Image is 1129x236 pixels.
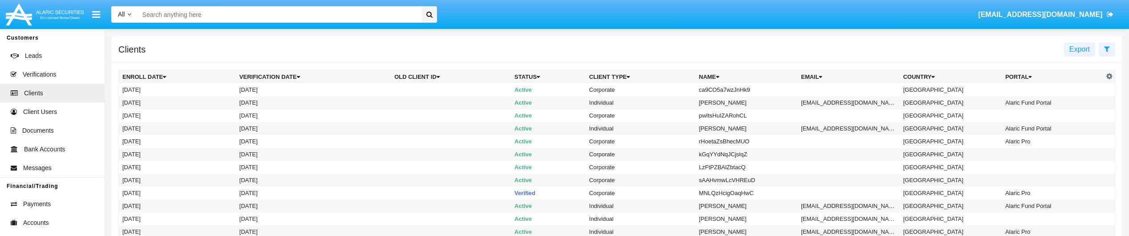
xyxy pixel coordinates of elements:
[586,174,696,187] td: Corporate
[797,122,899,135] td: [EMAIL_ADDRESS][DOMAIN_NAME]
[586,96,696,109] td: Individual
[511,212,586,225] td: Active
[696,174,797,187] td: sAAHvmwLcVHREuD
[236,148,391,161] td: [DATE]
[511,187,586,199] td: Verified
[138,6,419,23] input: Search
[978,11,1102,18] span: [EMAIL_ADDRESS][DOMAIN_NAME]
[118,46,146,53] h5: Clients
[236,199,391,212] td: [DATE]
[23,163,52,173] span: Messages
[236,96,391,109] td: [DATE]
[586,109,696,122] td: Corporate
[1069,45,1090,53] span: Export
[899,122,1001,135] td: [GEOGRAPHIC_DATA]
[236,187,391,199] td: [DATE]
[586,161,696,174] td: Corporate
[23,218,49,228] span: Accounts
[899,187,1001,199] td: [GEOGRAPHIC_DATA]
[511,83,586,96] td: Active
[111,10,138,19] a: All
[511,199,586,212] td: Active
[24,145,65,154] span: Bank Accounts
[25,51,42,61] span: Leads
[511,174,586,187] td: Active
[1002,135,1104,148] td: Alaric Pro
[118,11,125,18] span: All
[236,161,391,174] td: [DATE]
[797,96,899,109] td: [EMAIL_ADDRESS][DOMAIN_NAME]
[1002,70,1104,84] th: Portal
[899,83,1001,96] td: [GEOGRAPHIC_DATA]
[696,70,797,84] th: Name
[119,96,236,109] td: [DATE]
[23,107,57,117] span: Client Users
[797,199,899,212] td: [EMAIL_ADDRESS][DOMAIN_NAME]
[899,148,1001,161] td: [GEOGRAPHIC_DATA]
[974,2,1118,27] a: [EMAIL_ADDRESS][DOMAIN_NAME]
[511,148,586,161] td: Active
[586,122,696,135] td: Individual
[1002,199,1104,212] td: Alaric Fund Portal
[119,212,236,225] td: [DATE]
[119,148,236,161] td: [DATE]
[236,70,391,84] th: Verification date
[586,199,696,212] td: Individual
[586,212,696,225] td: Individual
[586,83,696,96] td: Corporate
[1064,42,1095,57] button: Export
[696,199,797,212] td: [PERSON_NAME]
[511,70,586,84] th: Status
[899,161,1001,174] td: [GEOGRAPHIC_DATA]
[797,70,899,84] th: Email
[119,122,236,135] td: [DATE]
[899,212,1001,225] td: [GEOGRAPHIC_DATA]
[696,122,797,135] td: [PERSON_NAME]
[511,109,586,122] td: Active
[696,96,797,109] td: [PERSON_NAME]
[1002,122,1104,135] td: Alaric Fund Portal
[119,161,236,174] td: [DATE]
[696,83,797,96] td: ca9CO5a7wzJnHk9
[696,109,797,122] td: pwItsHuIZARohCL
[119,135,236,148] td: [DATE]
[236,109,391,122] td: [DATE]
[236,212,391,225] td: [DATE]
[586,148,696,161] td: Corporate
[236,122,391,135] td: [DATE]
[22,126,54,135] span: Documents
[236,174,391,187] td: [DATE]
[23,199,51,209] span: Payments
[23,70,56,79] span: Verifications
[586,70,696,84] th: Client Type
[391,70,511,84] th: Old Client Id
[696,135,797,148] td: rHoetaZsBhecMUO
[119,187,236,199] td: [DATE]
[1002,96,1104,109] td: Alaric Fund Portal
[899,199,1001,212] td: [GEOGRAPHIC_DATA]
[119,174,236,187] td: [DATE]
[511,161,586,174] td: Active
[4,1,85,28] img: Logo image
[119,70,236,84] th: Enroll date
[236,83,391,96] td: [DATE]
[797,212,899,225] td: [EMAIL_ADDRESS][DOMAIN_NAME]
[899,135,1001,148] td: [GEOGRAPHIC_DATA]
[696,148,797,161] td: kGqYYdNqJCjslqZ
[899,96,1001,109] td: [GEOGRAPHIC_DATA]
[899,109,1001,122] td: [GEOGRAPHIC_DATA]
[511,96,586,109] td: Active
[24,89,43,98] span: Clients
[586,187,696,199] td: Corporate
[899,70,1001,84] th: Country
[119,109,236,122] td: [DATE]
[899,174,1001,187] td: [GEOGRAPHIC_DATA]
[511,135,586,148] td: Active
[586,135,696,148] td: Corporate
[1002,187,1104,199] td: Alaric Pro
[236,135,391,148] td: [DATE]
[119,83,236,96] td: [DATE]
[696,212,797,225] td: [PERSON_NAME]
[511,122,586,135] td: Active
[696,161,797,174] td: LzFtPZBAlZbtacQ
